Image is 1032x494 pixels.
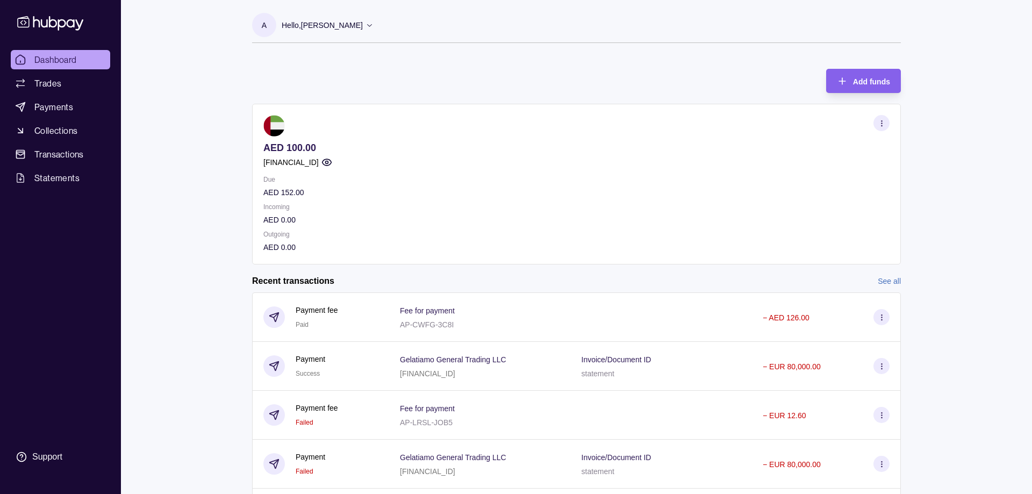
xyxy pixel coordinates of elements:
span: Trades [34,77,61,90]
p: A [262,19,267,31]
a: Dashboard [11,50,110,69]
span: Transactions [34,148,84,161]
p: AP-LRSL-JOB5 [400,418,453,427]
p: AED 152.00 [263,187,890,198]
a: Trades [11,74,110,93]
p: Due [263,174,890,185]
p: Payment fee [296,304,338,316]
p: Incoming [263,201,890,213]
a: Support [11,446,110,468]
p: statement [582,369,614,378]
p: AED 0.00 [263,241,890,253]
p: − EUR 12.60 [763,411,806,420]
p: Fee for payment [400,306,455,315]
p: Gelatiamo General Trading LLC [400,453,506,462]
span: Statements [34,171,80,184]
p: Invoice/Document ID [582,453,651,462]
span: Success [296,370,320,377]
p: − EUR 80,000.00 [763,362,821,371]
p: Fee for payment [400,404,455,413]
span: Add funds [853,77,890,86]
p: [FINANCIAL_ID] [400,467,455,476]
span: Payments [34,101,73,113]
p: [FINANCIAL_ID] [263,156,319,168]
p: statement [582,467,614,476]
span: Failed [296,419,313,426]
span: Failed [296,468,313,475]
button: Add funds [826,69,901,93]
img: ae [263,115,285,137]
p: Invoice/Document ID [582,355,651,364]
a: See all [878,275,901,287]
span: Collections [34,124,77,137]
p: Gelatiamo General Trading LLC [400,355,506,364]
a: Transactions [11,145,110,164]
p: Outgoing [263,228,890,240]
p: AED 100.00 [263,142,890,154]
div: Support [32,451,62,463]
span: Dashboard [34,53,77,66]
p: Payment fee [296,402,338,414]
p: Payment [296,353,325,365]
p: [FINANCIAL_ID] [400,369,455,378]
a: Collections [11,121,110,140]
p: − EUR 80,000.00 [763,460,821,469]
a: Statements [11,168,110,188]
span: Paid [296,321,309,328]
p: − AED 126.00 [763,313,809,322]
h2: Recent transactions [252,275,334,287]
p: Hello, [PERSON_NAME] [282,19,363,31]
a: Payments [11,97,110,117]
p: AP-CWFG-3C8I [400,320,454,329]
p: AED 0.00 [263,214,890,226]
p: Payment [296,451,325,463]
